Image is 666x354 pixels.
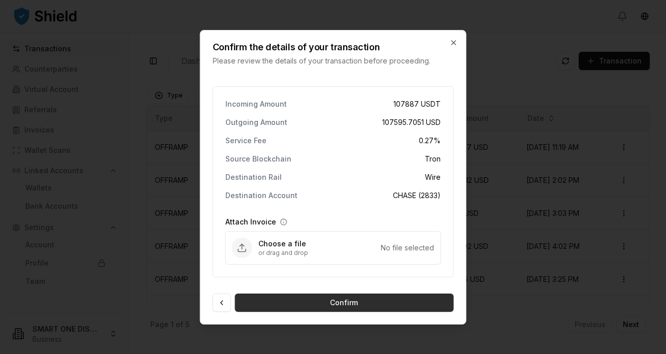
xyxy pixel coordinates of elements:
[425,154,441,164] span: Tron
[213,43,434,52] h2: Confirm the details of your transaction
[225,101,287,108] p: Incoming Amount
[381,243,434,253] div: No file selected
[225,192,297,199] p: Destination Account
[258,239,381,249] p: Choose a file
[235,294,454,312] button: Confirm
[225,119,287,126] p: Outgoing Amount
[393,99,441,109] span: 107887 USDT
[419,136,441,146] span: 0.27 %
[382,117,441,127] span: 107595.7051 USD
[213,56,434,66] p: Please review the details of your transaction before proceeding.
[225,174,282,181] p: Destination Rail
[425,172,441,182] span: Wire
[225,137,267,144] p: Service Fee
[393,190,441,201] span: CHASE (2833)
[225,231,441,265] div: Upload Attach Invoice
[225,217,276,227] label: Attach Invoice
[225,155,291,163] p: Source Blockchain
[258,249,381,257] p: or drag and drop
